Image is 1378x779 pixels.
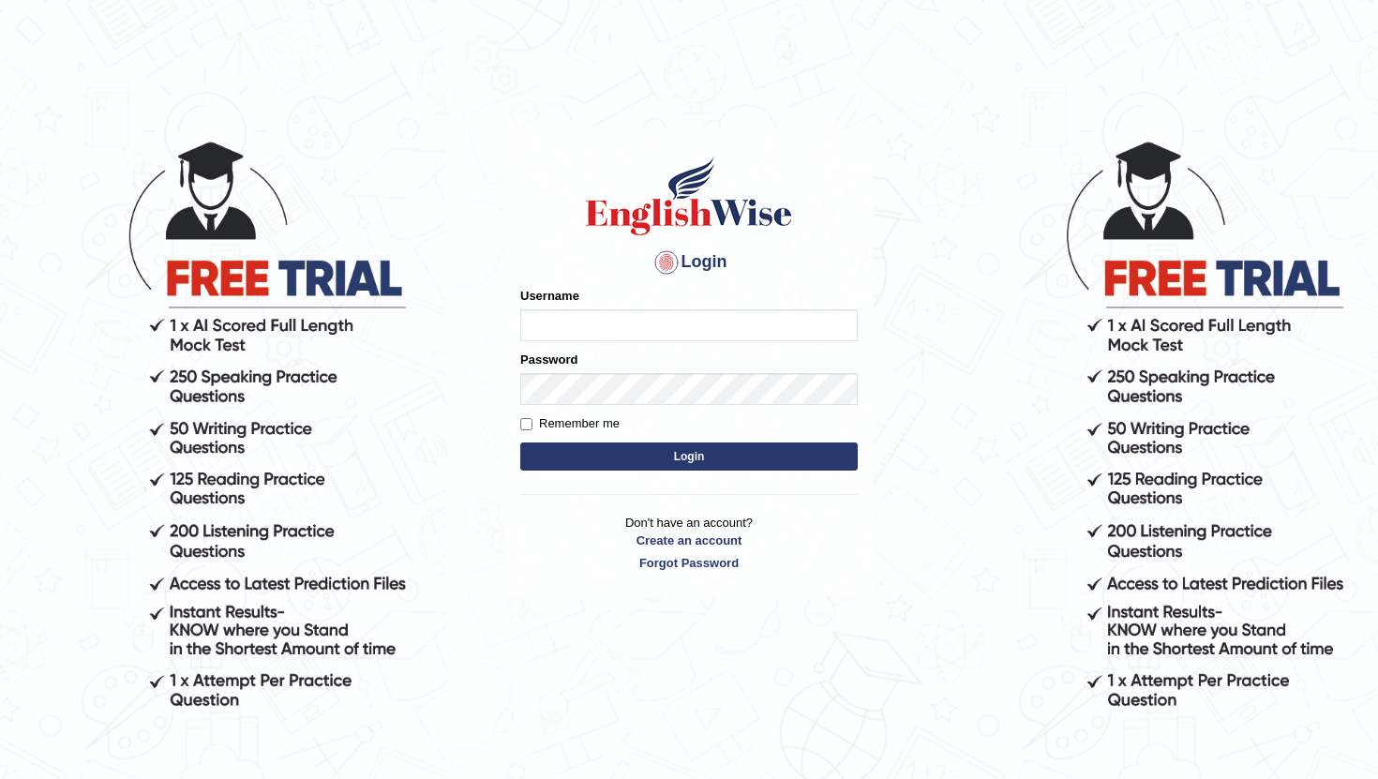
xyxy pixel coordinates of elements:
[520,514,858,572] p: Don't have an account?
[520,442,858,471] button: Login
[520,532,858,549] a: Create an account
[520,247,858,277] h4: Login
[582,154,796,238] img: Logo of English Wise sign in for intelligent practice with AI
[520,554,858,572] a: Forgot Password
[520,287,579,305] label: Username
[520,351,577,368] label: Password
[520,414,620,433] label: Remember me
[520,418,532,430] input: Remember me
